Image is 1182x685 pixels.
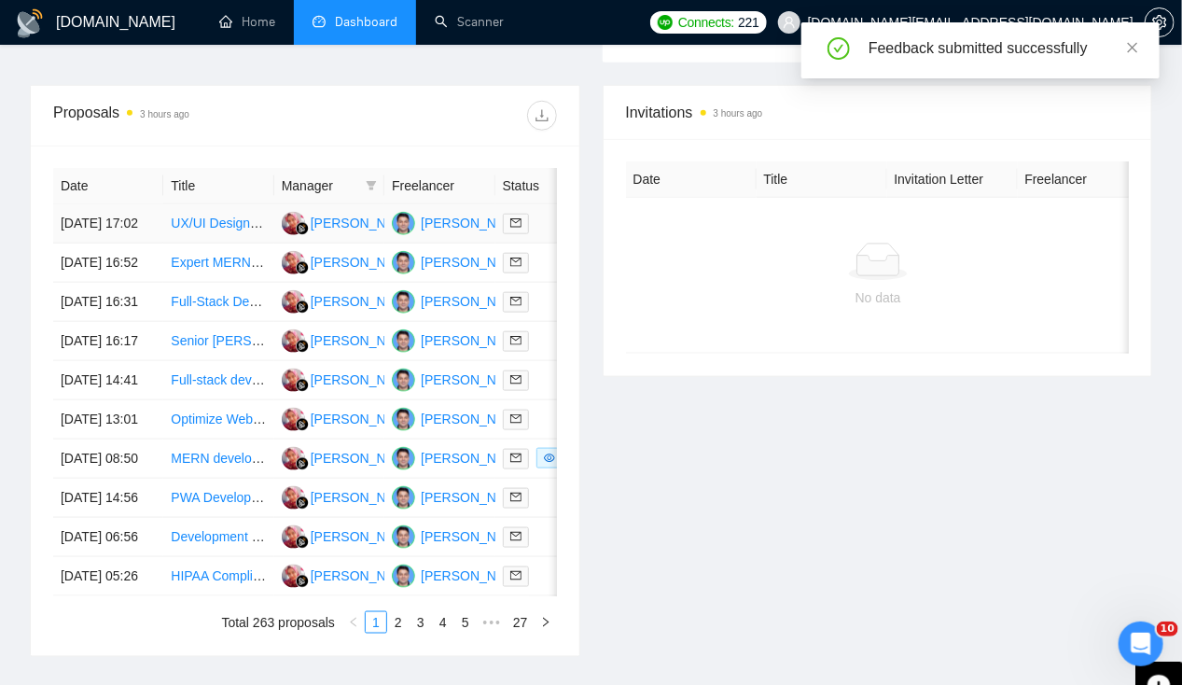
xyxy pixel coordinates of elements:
[508,612,534,633] a: 27
[392,371,528,386] a: AR[PERSON_NAME]
[827,37,850,60] span: check-circle
[274,168,384,204] th: Manager
[296,536,309,549] img: gigradar-bm.png
[510,296,521,307] span: mail
[887,161,1018,198] th: Invitation Letter
[392,528,528,543] a: AR[PERSON_NAME]
[678,12,734,33] span: Connects:
[282,565,305,588] img: DP
[171,568,434,583] a: HIPAA Compliant Website Developer Needed
[421,409,528,429] div: [PERSON_NAME]
[528,108,556,123] span: download
[335,14,397,30] span: Dashboard
[342,611,365,634] button: left
[313,15,326,28] span: dashboard
[296,301,309,314] img: gigradar-bm.png
[163,283,273,322] td: Full-Stack Developer (Next.js, React Native, Supabase)
[15,8,45,38] img: logo
[510,217,521,229] span: mail
[282,293,418,308] a: DP[PERSON_NAME]
[510,335,521,346] span: mail
[140,109,189,119] time: 3 hours ago
[282,369,305,392] img: DP
[392,290,415,314] img: AR
[163,244,273,283] td: Expert MERN/Next.js Consultant for Marketing SaaS Platform Performance Optimization
[282,450,418,465] a: DP[PERSON_NAME]
[388,612,409,633] a: 2
[222,611,335,634] li: Total 263 proposals
[163,361,273,400] td: Full-stack developer with Vite and Next.js experience
[296,222,309,235] img: gigradar-bm.png
[535,611,557,634] li: Next Page
[421,370,528,390] div: [PERSON_NAME]
[311,330,418,351] div: [PERSON_NAME]
[384,168,494,204] th: Freelancer
[392,486,415,510] img: AR
[510,374,521,385] span: mail
[366,612,386,633] a: 1
[311,526,418,547] div: [PERSON_NAME]
[311,448,418,468] div: [PERSON_NAME]
[392,254,528,269] a: AR[PERSON_NAME]
[171,529,632,544] a: Development of AI-Powered Pet Health & Weight Management Web Application
[392,489,528,504] a: AR[PERSON_NAME]
[540,617,551,628] span: right
[362,172,381,200] span: filter
[1157,622,1178,636] span: 10
[282,411,418,426] a: DP[PERSON_NAME]
[282,332,418,347] a: DP[PERSON_NAME]
[53,361,163,400] td: [DATE] 14:41
[510,257,521,268] span: mail
[433,612,453,633] a: 4
[282,329,305,353] img: DP
[282,371,418,386] a: DP[PERSON_NAME]
[282,215,418,230] a: DP[PERSON_NAME]
[282,290,305,314] img: DP
[432,611,454,634] li: 4
[392,293,528,308] a: AR[PERSON_NAME]
[282,175,358,196] span: Manager
[53,479,163,518] td: [DATE] 14:56
[219,14,275,30] a: homeHome
[435,14,504,30] a: searchScanner
[53,101,305,131] div: Proposals
[392,212,415,235] img: AR
[171,333,382,348] a: Senior [PERSON_NAME] Developer
[387,611,410,634] li: 2
[392,567,528,582] a: AR[PERSON_NAME]
[282,212,305,235] img: DP
[163,204,273,244] td: UX/UI Designer-Engineer for LLM Chat UI, Admin Consoles, Approvals, Dashboards, RAG Knowledge Base
[783,16,796,29] span: user
[392,332,528,347] a: AR[PERSON_NAME]
[163,400,273,440] td: Optimize Website Performance with AI – Developer/Designer Needed
[714,108,763,119] time: 3 hours ago
[527,101,557,131] button: download
[641,287,1116,308] div: No data
[282,525,305,549] img: DP
[626,101,1130,124] span: Invitations
[421,213,528,233] div: [PERSON_NAME]
[392,329,415,353] img: AR
[421,487,528,508] div: [PERSON_NAME]
[510,570,521,581] span: mail
[392,215,528,230] a: AR[PERSON_NAME]
[282,251,305,274] img: DP
[1018,161,1148,198] th: Freelancer
[282,528,418,543] a: DP[PERSON_NAME]
[544,453,555,464] span: eye
[296,261,309,274] img: gigradar-bm.png
[171,490,425,505] a: PWA Developer for Venue Booking Platform
[53,168,163,204] th: Date
[311,291,418,312] div: [PERSON_NAME]
[311,213,418,233] div: [PERSON_NAME]
[311,409,418,429] div: [PERSON_NAME]
[296,496,309,510] img: gigradar-bm.png
[410,612,431,633] a: 3
[53,244,163,283] td: [DATE] 16:52
[163,518,273,557] td: Development of AI-Powered Pet Health & Weight Management Web Application
[392,369,415,392] img: AR
[282,489,418,504] a: DP[PERSON_NAME]
[296,379,309,392] img: gigradar-bm.png
[296,340,309,353] img: gigradar-bm.png
[869,37,1137,60] div: Feedback submitted successfully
